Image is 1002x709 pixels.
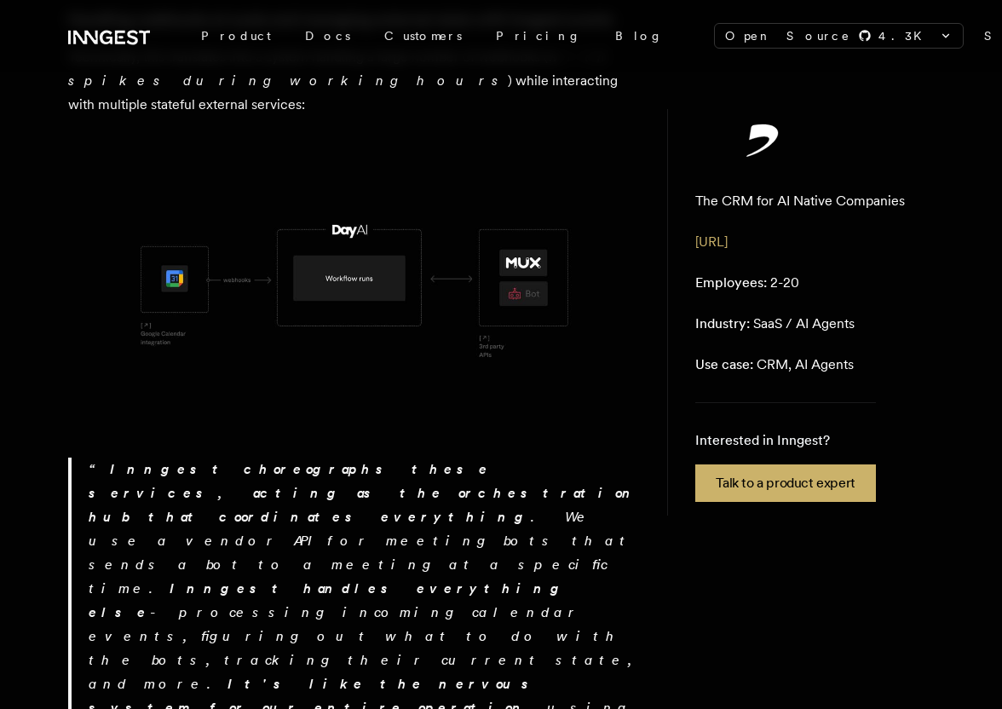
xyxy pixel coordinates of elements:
[288,20,367,51] a: Docs
[68,45,640,117] p: Technically, this translates into a system handling a large number of webhooks ( ) while interact...
[695,191,905,211] p: The CRM for AI Native Companies
[695,354,854,375] p: CRM, AI Agents
[695,123,832,157] img: Day AI's logo
[89,580,567,620] strong: Inngest handles everything else
[598,20,680,51] a: Blog
[184,20,288,51] div: Product
[367,20,479,51] a: Customers
[695,314,855,334] p: SaaS / AI Agents
[695,430,875,451] p: Interested in Inngest?
[479,20,598,51] a: Pricing
[695,273,799,293] p: 2-20
[878,27,932,44] span: 4.3 K
[695,315,750,331] span: Industry:
[695,356,753,372] span: Use case:
[695,464,875,502] a: Talk to a product expert
[695,233,728,250] a: [URL]
[695,274,767,291] span: Employees:
[68,144,640,430] img: on the left, incoming webhooks from GCal, at the center Day AI with Inngest, on the right, Recall...
[89,461,639,525] strong: Inngest choreographs these services, acting as the orchestration hub that coordinates everything
[725,27,851,44] span: Open Source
